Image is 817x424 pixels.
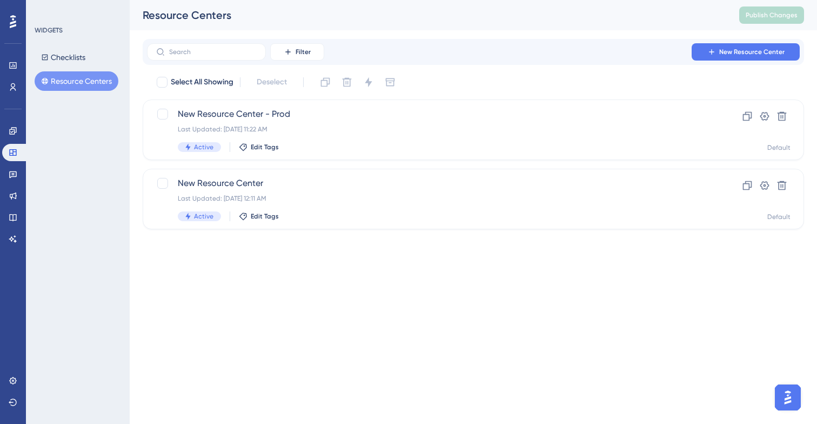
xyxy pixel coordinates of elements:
[270,43,324,61] button: Filter
[169,48,257,56] input: Search
[767,213,791,221] div: Default
[296,48,311,56] span: Filter
[257,76,287,89] span: Deselect
[692,43,800,61] button: New Resource Center
[194,212,213,221] span: Active
[35,71,118,91] button: Resource Centers
[251,212,279,221] span: Edit Tags
[719,48,785,56] span: New Resource Center
[194,143,213,151] span: Active
[178,108,682,121] span: New Resource Center - Prod
[746,11,798,19] span: Publish Changes
[239,212,279,221] button: Edit Tags
[143,8,712,23] div: Resource Centers
[251,143,279,151] span: Edit Tags
[35,26,63,35] div: WIDGETS
[739,6,804,24] button: Publish Changes
[178,177,682,190] span: New Resource Center
[171,76,233,89] span: Select All Showing
[772,381,804,414] iframe: UserGuiding AI Assistant Launcher
[35,48,92,67] button: Checklists
[239,143,279,151] button: Edit Tags
[767,143,791,152] div: Default
[247,72,297,92] button: Deselect
[178,125,682,134] div: Last Updated: [DATE] 11:22 AM
[178,194,682,203] div: Last Updated: [DATE] 12:11 AM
